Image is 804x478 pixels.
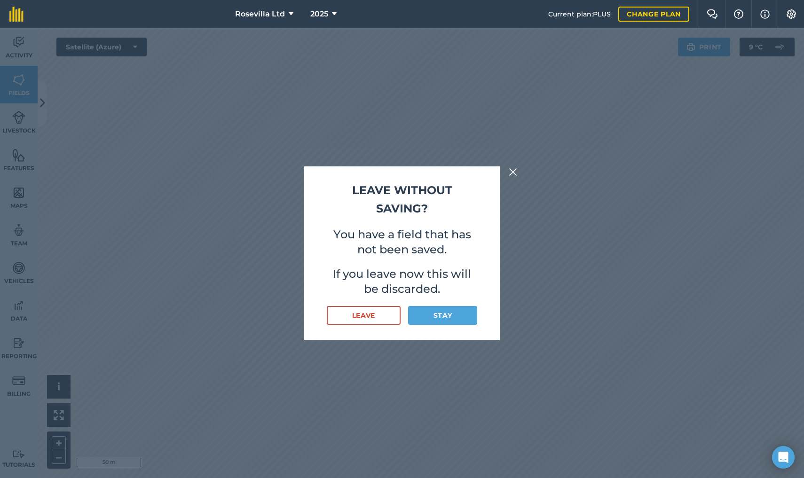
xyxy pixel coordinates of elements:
img: Two speech bubbles overlapping with the left bubble in the forefront [707,9,718,19]
img: svg+xml;base64,PHN2ZyB4bWxucz0iaHR0cDovL3d3dy53My5vcmcvMjAwMC9zdmciIHdpZHRoPSIxNyIgaGVpZ2h0PSIxNy... [760,8,770,20]
img: svg+xml;base64,PHN2ZyB4bWxucz0iaHR0cDovL3d3dy53My5vcmcvMjAwMC9zdmciIHdpZHRoPSIyMiIgaGVpZ2h0PSIzMC... [509,166,517,178]
span: Rosevilla Ltd [235,8,285,20]
img: A question mark icon [733,9,744,19]
h2: Leave without saving? [327,181,477,218]
a: Change plan [618,7,689,22]
p: You have a field that has not been saved. [327,227,477,257]
p: If you leave now this will be discarded. [327,266,477,297]
button: Stay [408,306,477,325]
span: Current plan : PLUS [548,9,611,19]
button: Leave [327,306,401,325]
img: A cog icon [786,9,797,19]
span: 2025 [310,8,328,20]
img: fieldmargin Logo [9,7,24,22]
div: Open Intercom Messenger [772,446,795,469]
